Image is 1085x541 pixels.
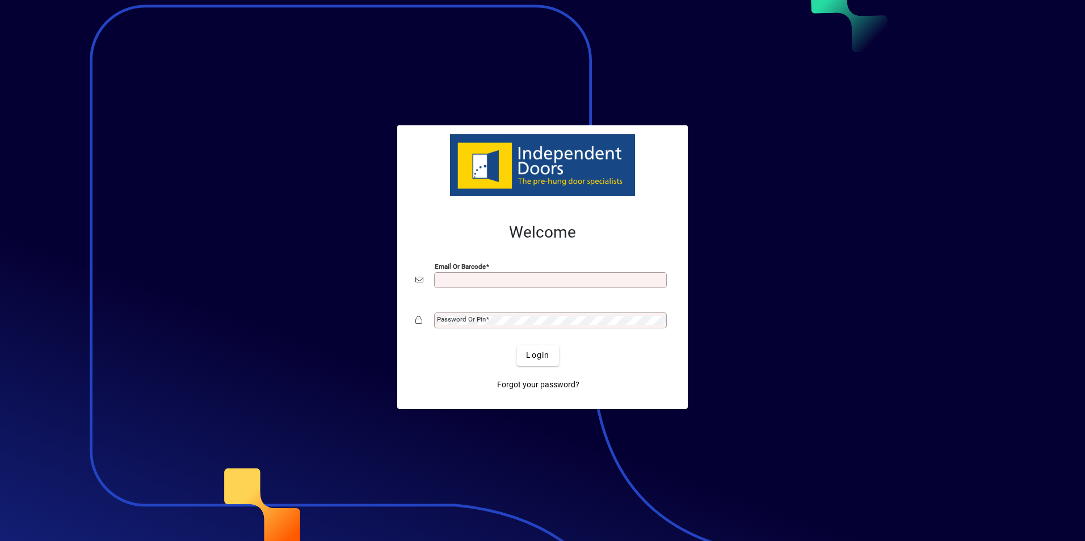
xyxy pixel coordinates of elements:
button: Login [517,345,558,366]
h2: Welcome [415,223,670,242]
mat-label: Email or Barcode [435,262,486,270]
mat-label: Password or Pin [437,315,486,323]
a: Forgot your password? [493,375,584,395]
span: Login [526,349,549,361]
span: Forgot your password? [497,379,579,391]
